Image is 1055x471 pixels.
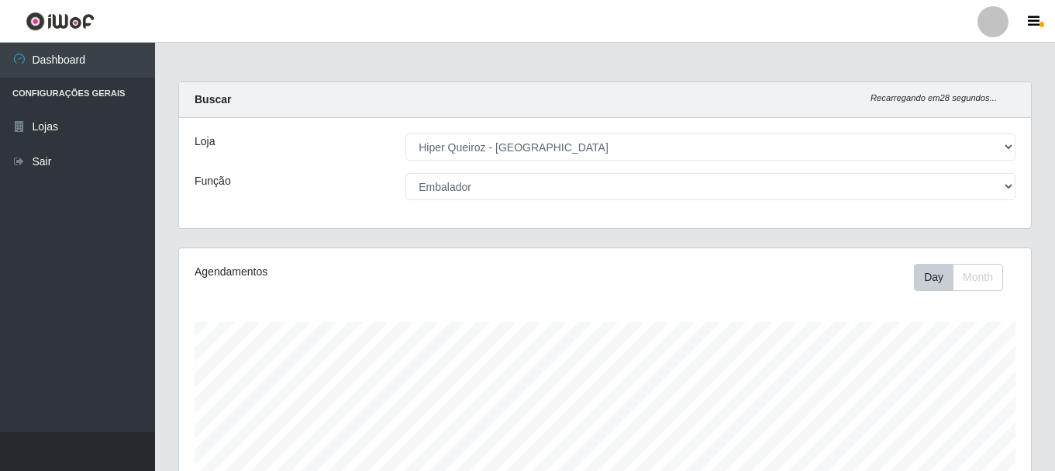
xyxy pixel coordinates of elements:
[953,264,1003,291] button: Month
[914,264,953,291] button: Day
[195,93,231,106] strong: Buscar
[26,12,95,31] img: CoreUI Logo
[195,264,523,280] div: Agendamentos
[914,264,1015,291] div: Toolbar with button groups
[195,173,231,189] label: Função
[195,133,215,150] label: Loja
[914,264,1003,291] div: First group
[871,93,997,102] i: Recarregando em 28 segundos...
